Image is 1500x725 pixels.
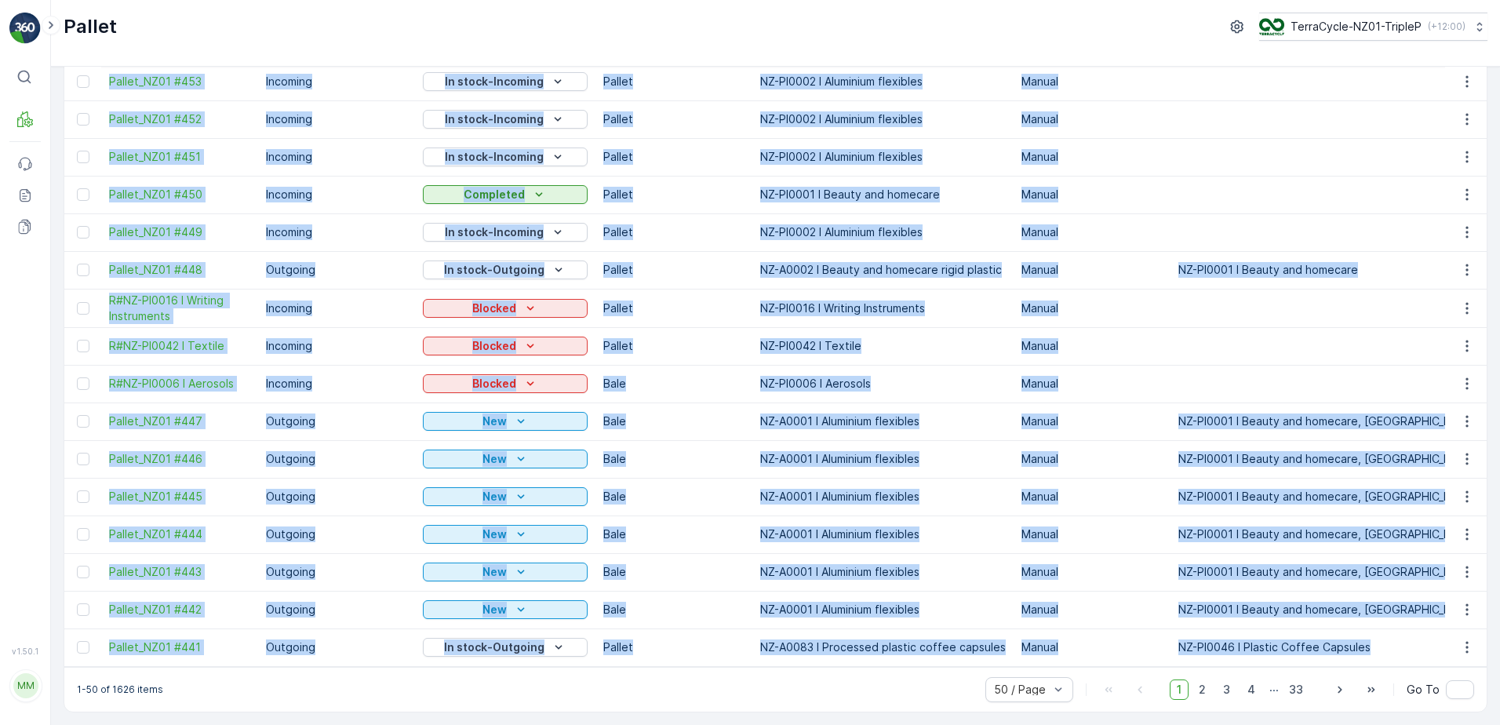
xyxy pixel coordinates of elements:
p: In stock-Outgoing [444,639,544,655]
p: Manual [1021,376,1163,392]
p: Outgoing [266,639,407,655]
p: New [482,489,507,505]
p: Manual [1021,414,1163,429]
div: Toggle Row Selected [77,415,89,428]
p: Incoming [266,301,407,316]
p: Pallet [603,338,745,354]
span: 33 [1282,679,1310,700]
p: Bale [603,564,745,580]
p: Pallet [603,639,745,655]
div: Toggle Row Selected [77,490,89,503]
p: Manual [1021,187,1163,202]
div: MM [13,673,38,698]
p: NZ-A0002 I Beauty and homecare rigid plastic [760,262,1006,278]
button: In stock-Incoming [423,110,588,129]
a: Pallet_NZ01 #453 [109,74,250,89]
p: NZ-A0001 I Aluminium flexibles [760,602,1006,618]
p: Completed [464,187,525,202]
p: NZ-PI0016 I Writing Instruments [760,301,1006,316]
p: NZ-A0001 I Aluminium flexibles [760,526,1006,542]
span: Pallet_NZ01 #446 [109,451,250,467]
a: Pallet_NZ01 #442 [109,602,250,618]
p: In stock-Incoming [445,149,544,165]
div: Toggle Row Selected [77,75,89,88]
p: Pallet [603,224,745,240]
span: 1 [1170,679,1189,700]
p: Pallet [64,14,117,39]
p: Blocked [472,376,516,392]
a: Pallet_NZ01 #452 [109,111,250,127]
button: Completed [423,185,588,204]
p: In stock-Incoming [445,111,544,127]
button: New [423,525,588,544]
a: Pallet_NZ01 #443 [109,564,250,580]
p: Incoming [266,187,407,202]
p: New [482,451,507,467]
a: Pallet_NZ01 #450 [109,187,250,202]
button: Blocked [423,337,588,355]
p: Manual [1021,149,1163,165]
p: New [482,602,507,618]
p: NZ-PI0002 I Aluminium flexibles [760,74,1006,89]
p: ( +12:00 ) [1428,20,1465,33]
p: Manual [1021,111,1163,127]
img: TC_7kpGtVS.png [1259,18,1284,35]
p: TerraCycle-NZ01-TripleP [1291,19,1422,35]
button: In stock-Incoming [423,148,588,166]
p: Manual [1021,602,1163,618]
a: Pallet_NZ01 #448 [109,262,250,278]
span: R#NZ-PI0042 I Textile [109,338,250,354]
p: Incoming [266,74,407,89]
div: Toggle Row Selected [77,264,89,276]
div: Toggle Row Selected [77,340,89,352]
p: Bale [603,376,745,392]
div: Toggle Row Selected [77,528,89,541]
span: Pallet_NZ01 #449 [109,224,250,240]
a: Pallet_NZ01 #444 [109,526,250,542]
a: R#NZ-PI0016 I Writing Instruments [109,293,250,324]
button: In stock-Incoming [423,72,588,91]
p: New [482,564,507,580]
button: Blocked [423,299,588,318]
p: Outgoing [266,414,407,429]
div: Toggle Row Selected [77,566,89,578]
p: Manual [1021,526,1163,542]
span: Pallet_NZ01 #445 [109,489,250,505]
p: Manual [1021,451,1163,467]
p: Incoming [266,149,407,165]
p: Outgoing [266,262,407,278]
a: Pallet_NZ01 #451 [109,149,250,165]
div: Toggle Row Selected [77,188,89,201]
p: NZ-A0001 I Aluminium flexibles [760,489,1006,505]
button: TerraCycle-NZ01-TripleP(+12:00) [1259,13,1487,41]
p: Bale [603,451,745,467]
p: Manual [1021,338,1163,354]
button: New [423,563,588,581]
p: Outgoing [266,451,407,467]
p: ... [1269,679,1279,700]
a: R#NZ-PI0006 I Aerosols [109,376,250,392]
p: NZ-PI0002 I Aluminium flexibles [760,224,1006,240]
span: Pallet_NZ01 #441 [109,639,250,655]
p: NZ-A0001 I Aluminium flexibles [760,414,1006,429]
span: 4 [1240,679,1262,700]
p: Manual [1021,489,1163,505]
p: Manual [1021,639,1163,655]
p: NZ-PI0002 I Aluminium flexibles [760,149,1006,165]
div: Toggle Row Selected [77,377,89,390]
div: Toggle Row Selected [77,151,89,163]
p: NZ-PI0001 I Beauty and homecare [760,187,1006,202]
p: New [482,526,507,542]
button: New [423,450,588,468]
p: Blocked [472,301,516,316]
div: Toggle Row Selected [77,453,89,465]
button: Blocked [423,374,588,393]
p: Pallet [603,149,745,165]
p: 1-50 of 1626 items [77,683,163,696]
